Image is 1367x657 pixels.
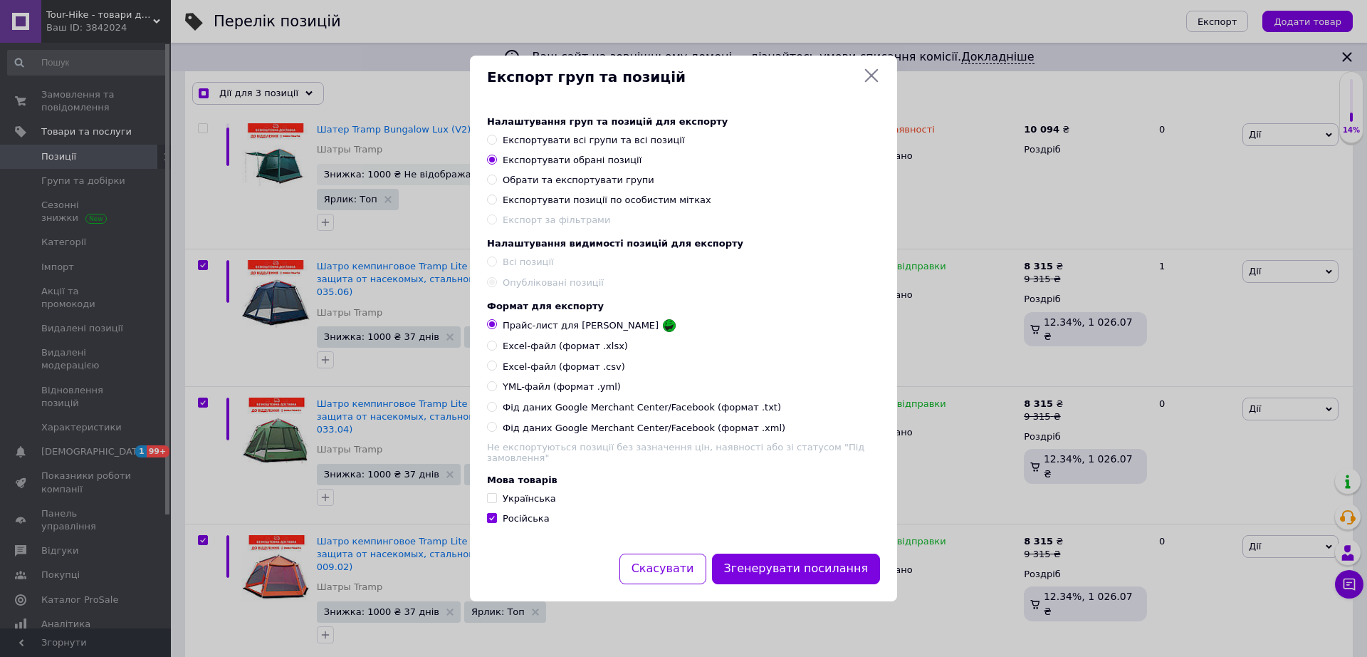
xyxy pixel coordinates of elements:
span: Експорт груп та позицій [487,67,857,88]
span: Обрати та експортувати групи [503,175,654,185]
span: Експортувати позиції по особистим мітках [503,195,711,205]
span: Прайс-лист для [PERSON_NAME] [503,319,659,332]
span: Російська [503,513,550,524]
span: YML-файл (формат .yml) [503,381,621,393]
span: Опубліковані позиції [503,277,604,288]
span: Фід даних Google Merchant Center/Facebook (формат .txt) [503,401,781,414]
div: Формат для експорту [487,301,880,311]
div: Налаштування видимості позицій для експорту [487,238,880,249]
button: Згенерувати посилання [712,554,881,584]
span: Всі позиції [503,257,554,267]
span: Експорт за фільтрами [503,214,610,225]
p: Не експортуються позиції без зазначення цін , наявності або зі статусом "Під замовлення" [487,442,880,463]
span: Excel-файл (формат .csv) [503,361,625,373]
span: Експортувати обрані позиції [503,155,641,165]
button: Скасувати [619,554,706,584]
span: Українська [503,493,556,504]
span: Фід даних Google Merchant Center/Facebook (формат .xml) [503,422,785,435]
div: Налаштування груп та позицій для експорту [487,116,880,127]
div: Мова товарів [487,475,880,485]
span: Excel-файл (формат .xlsx) [503,340,628,353]
span: Експортувати всі групи та всі позиції [503,135,685,145]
